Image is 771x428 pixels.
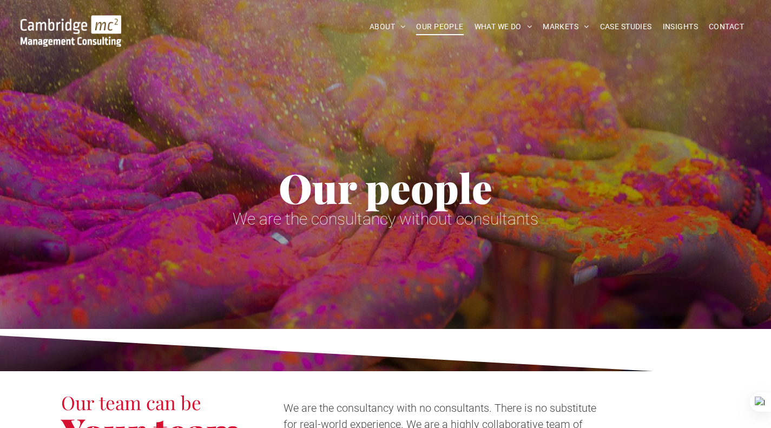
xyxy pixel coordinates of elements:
[233,209,538,228] span: We are the consultancy without consultants
[279,160,492,214] span: Our people
[657,18,703,35] a: INSIGHTS
[537,18,594,35] a: MARKETS
[61,390,201,415] span: Our team can be
[595,18,657,35] a: CASE STUDIES
[364,18,411,35] a: ABOUT
[469,18,538,35] a: WHAT WE DO
[703,18,749,35] a: CONTACT
[411,18,469,35] a: OUR PEOPLE
[21,15,121,47] img: Go to Homepage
